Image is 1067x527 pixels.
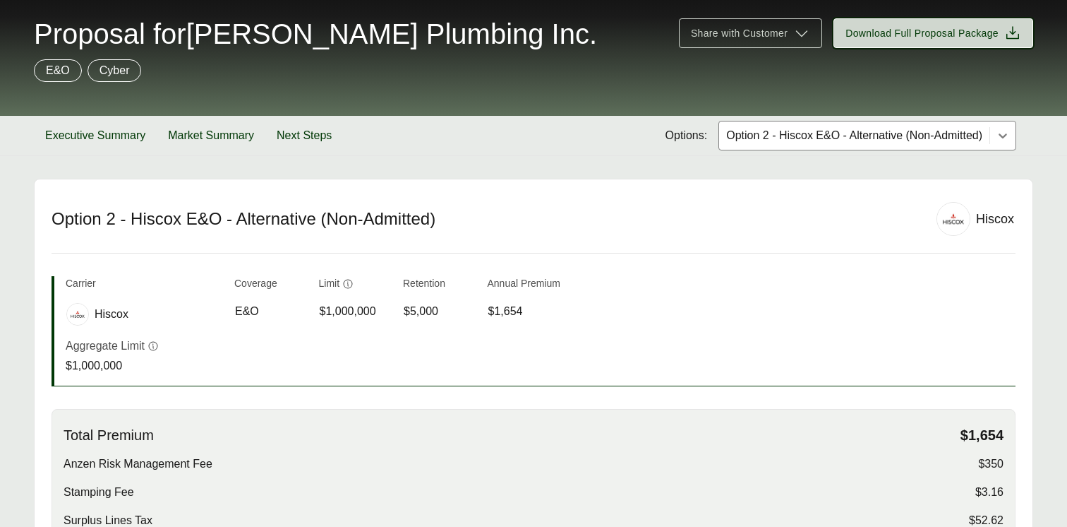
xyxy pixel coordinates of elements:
p: E&O [46,62,70,79]
p: Aggregate Limit [66,338,145,355]
p: Cyber [100,62,130,79]
p: $1,000,000 [66,357,159,374]
button: Market Summary [157,116,265,155]
img: Hiscox logo [937,203,970,235]
span: $1,654 [960,427,1003,444]
th: Coverage [234,276,308,297]
th: Retention [403,276,476,297]
button: Executive Summary [34,116,157,155]
span: Share with Customer [691,26,788,41]
span: $5,000 [404,303,438,320]
th: Carrier [66,276,223,297]
button: Share with Customer [679,18,822,48]
img: Hiscox logo [67,304,88,325]
span: Stamping Fee [64,484,134,501]
button: Next Steps [265,116,343,155]
span: Hiscox [95,306,128,323]
th: Limit [319,276,392,297]
span: $350 [978,456,1003,473]
span: $1,654 [488,303,523,320]
span: $3.16 [975,484,1003,501]
span: Anzen Risk Management Fee [64,456,212,473]
span: E&O [235,303,259,320]
span: Options: [665,127,708,144]
button: Download Full Proposal Package [833,18,1033,48]
span: Proposal for [PERSON_NAME] Plumbing Inc. [34,20,597,48]
div: Hiscox [976,210,1014,229]
h2: Option 2 - Hiscox E&O - Alternative (Non-Admitted) [52,208,920,230]
span: $1,000,000 [320,303,376,320]
th: Annual Premium [488,276,561,297]
span: Download Full Proposal Package [845,26,999,41]
span: Total Premium [64,427,154,444]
